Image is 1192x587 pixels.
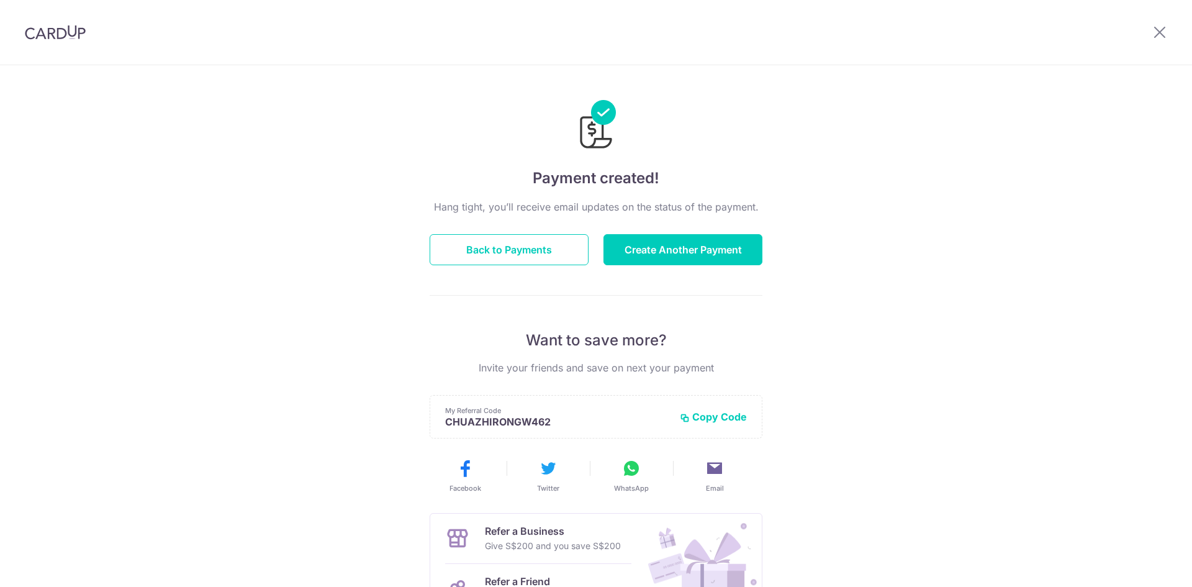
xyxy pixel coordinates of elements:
img: CardUp [25,25,86,40]
button: Create Another Payment [603,234,762,265]
p: Invite your friends and save on next your payment [430,360,762,375]
p: My Referral Code [445,406,670,416]
button: Email [678,458,751,493]
button: Twitter [512,458,585,493]
button: Back to Payments [430,234,589,265]
img: Payments [576,100,616,152]
span: Twitter [537,483,559,493]
button: Facebook [428,458,502,493]
button: Copy Code [680,411,747,423]
span: WhatsApp [614,483,649,493]
button: WhatsApp [595,458,668,493]
p: CHUAZHIRONGW462 [445,416,670,428]
span: Facebook [449,483,481,493]
h4: Payment created! [430,167,762,189]
p: Want to save more? [430,330,762,350]
span: Email [706,483,724,493]
p: Refer a Business [485,524,621,539]
p: Hang tight, you’ll receive email updates on the status of the payment. [430,199,762,214]
p: Give S$200 and you save S$200 [485,539,621,553]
